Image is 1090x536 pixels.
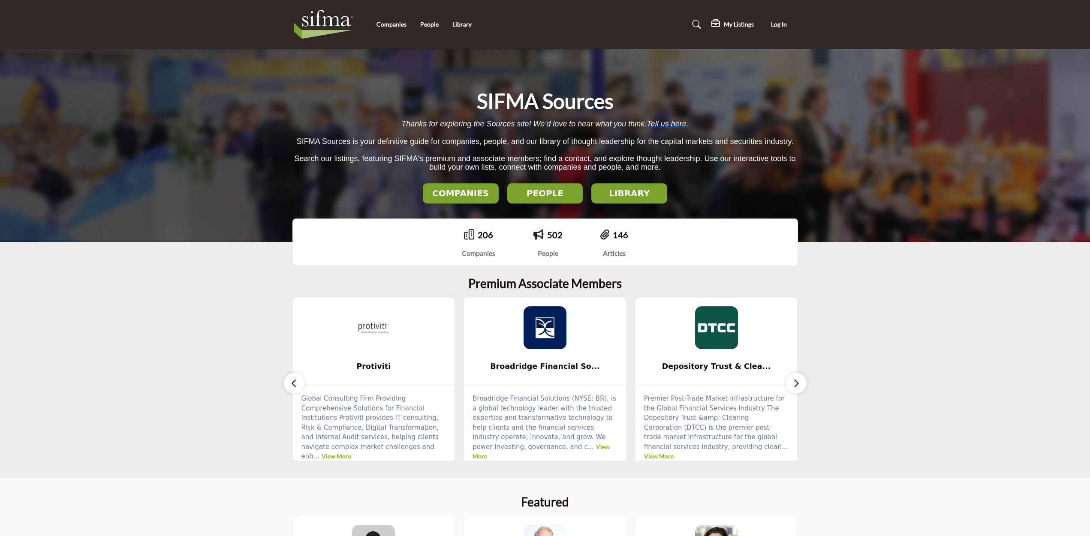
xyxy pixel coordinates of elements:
[648,361,785,372] span: Depository Trust & Clea...
[600,248,628,258] div: Articles
[401,120,688,128] span: Thanks for exploring the Sources site! We’d love to hear what you think. .
[462,248,495,258] div: Companies
[635,355,798,378] a: Depository Trust & Clea...
[695,306,738,349] img: Depository Trust & Clearing Corporation (DTCC)
[684,18,707,31] a: Search
[477,361,613,372] span: Broadridge Financial So...
[425,188,496,198] h2: COMPANIES
[524,306,566,349] img: Broadridge Financial Solutions, Inc.
[313,452,319,460] span: ...
[464,355,626,378] a: Broadridge Financial So...
[306,355,442,378] b: Protiviti
[507,183,583,204] button: PEOPLE
[613,230,628,240] a: 146
[294,154,795,172] span: Search our listings, featuring SIFMA's premium and associate members; find a contact, and explore...
[644,452,674,460] a: View More
[782,443,788,451] span: ...
[322,452,351,460] a: View More
[306,361,442,372] span: Protiviti
[452,21,472,28] a: Library
[301,394,446,461] p: Global Consulting Firm Providing Comprehensive Solutions for Financial Institutions Protiviti pro...
[771,21,787,28] span: Log In
[591,183,667,204] button: LIBRARY
[423,183,499,204] button: COMPANIES
[468,276,622,291] h2: Premium Associate Members
[473,443,610,460] a: View More
[376,21,406,28] a: Companies
[588,443,594,451] span: ...
[473,394,617,461] p: Broadridge Financial Solutions (NYSE: BR), is a global technology leader with the trusted experti...
[292,7,359,42] img: Site Logo
[724,21,754,28] h5: My Listings
[510,188,581,198] h2: PEOPLE
[648,355,785,378] b: Depository Trust & Clearing Corporation (DTCC)
[711,19,754,30] div: My Listings
[594,188,665,198] h2: LIBRARY
[477,355,613,378] b: Broadridge Financial Solutions, Inc.
[644,394,789,461] p: Premier Post-Trade Market Infrastructure for the Global Financial Services Industry The Depositor...
[352,306,395,349] img: Protiviti
[478,230,493,240] a: 206
[297,137,793,146] span: SIFMA Sources is your definitive guide for companies, people, and our library of thought leadersh...
[547,230,563,240] a: 502
[533,248,563,258] div: People
[477,88,614,114] h1: SIFMA Sources
[521,495,569,509] h2: Featured
[760,17,798,33] button: Log In
[420,21,439,28] a: People
[647,120,686,128] a: Tell us here
[293,355,455,378] a: Protiviti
